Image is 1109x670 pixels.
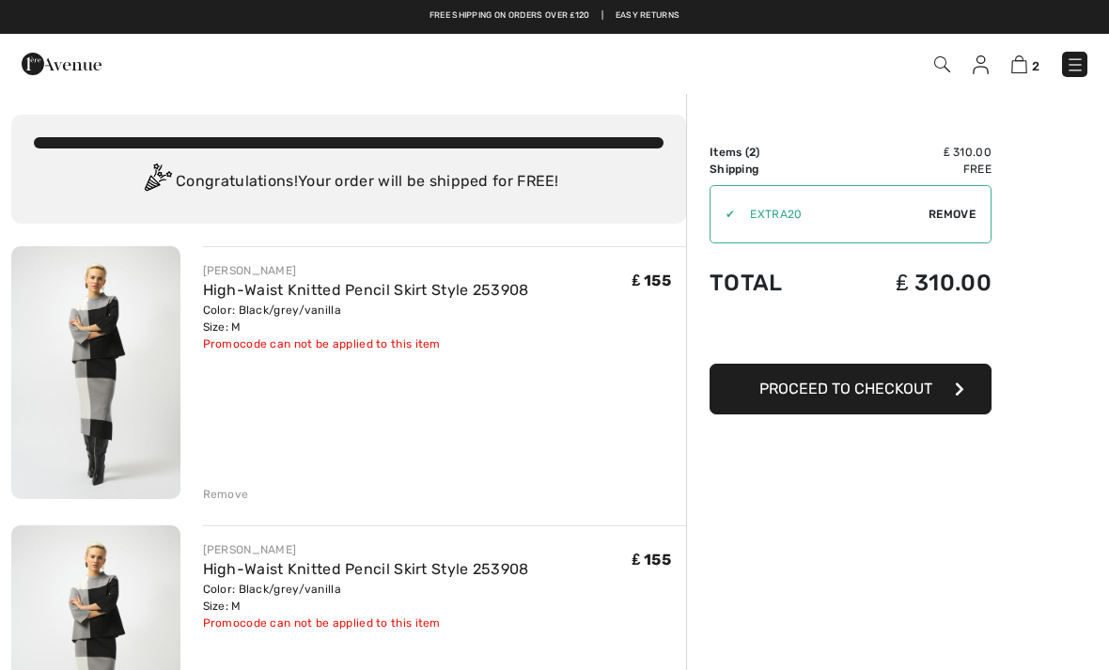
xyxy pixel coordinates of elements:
a: 1ère Avenue [22,54,102,71]
span: 2 [1032,59,1039,73]
div: Promocode can not be applied to this item [203,335,529,352]
span: Remove [929,206,976,223]
img: High-Waist Knitted Pencil Skirt Style 253908 [11,246,180,499]
iframe: PayPal [710,315,992,357]
td: ₤ 310.00 [832,251,992,315]
div: Congratulations! Your order will be shipped for FREE! [34,164,664,201]
span: Proceed to Checkout [759,380,932,397]
div: Color: Black/grey/vanilla Size: M [203,302,529,335]
img: Search [934,56,950,72]
img: Menu [1066,55,1085,74]
a: High-Waist Knitted Pencil Skirt Style 253908 [203,560,529,578]
img: Congratulation2.svg [138,164,176,201]
td: Shipping [710,161,832,178]
td: Total [710,251,832,315]
div: Color: Black/grey/vanilla Size: M [203,581,529,615]
a: Easy Returns [616,9,680,23]
img: My Info [973,55,989,74]
div: ✔ [711,206,735,223]
div: [PERSON_NAME] [203,262,529,279]
div: [PERSON_NAME] [203,541,529,558]
img: Shopping Bag [1011,55,1027,73]
a: 2 [1011,53,1039,75]
img: 1ère Avenue [22,45,102,83]
a: High-Waist Knitted Pencil Skirt Style 253908 [203,281,529,299]
span: ₤ 155 [633,272,671,289]
div: Promocode can not be applied to this item [203,615,529,631]
input: Promo code [735,186,929,242]
td: ₤ 310.00 [832,144,992,161]
button: Proceed to Checkout [710,364,992,414]
span: ₤ 155 [633,551,671,569]
td: Free [832,161,992,178]
div: Remove [203,486,249,503]
a: Free shipping on orders over ₤120 [430,9,590,23]
td: Items ( ) [710,144,832,161]
span: | [601,9,603,23]
span: 2 [749,146,756,159]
